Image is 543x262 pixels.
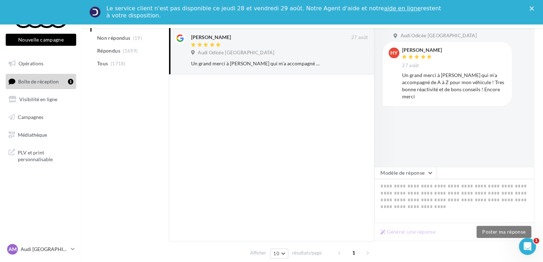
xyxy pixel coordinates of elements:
[191,60,322,67] div: Un grand merci à [PERSON_NAME] qui m’a accompagné de A à Z pour mon véhicule ! Tres bonne réactiv...
[4,127,78,142] a: Médiathèque
[292,250,322,256] span: résultats/page
[402,62,419,69] span: 27 août
[390,49,397,56] span: hY
[374,167,436,179] button: Modèle de réponse
[6,34,76,46] button: Nouvelle campagne
[89,6,101,18] img: Profile image for Service-Client
[4,110,78,125] a: Campagnes
[19,96,57,102] span: Visibilité en ligne
[123,48,138,54] span: (1699)
[191,34,231,41] div: [PERSON_NAME]
[19,60,43,66] span: Opérations
[402,72,506,100] div: Un grand merci à [PERSON_NAME] qui m’a accompagné de A à Z pour mon véhicule ! Tres bonne réactiv...
[97,47,120,54] span: Répondus
[198,50,274,56] span: Audi Odicée [GEOGRAPHIC_DATA]
[6,242,76,256] a: AM Audi [GEOGRAPHIC_DATA]
[4,92,78,107] a: Visibilité en ligne
[400,33,476,39] span: Audi Odicée [GEOGRAPHIC_DATA]
[106,5,442,19] div: Le service client n'est pas disponible ce jeudi 28 et vendredi 29 août. Notre Agent d'aide et not...
[476,226,531,238] button: Poster ma réponse
[348,247,359,258] span: 1
[9,246,17,253] span: AM
[18,78,59,84] span: Boîte de réception
[402,48,442,53] div: [PERSON_NAME]
[529,6,537,11] div: Fermer
[111,61,126,66] span: (1718)
[4,74,78,89] a: Boîte de réception1
[97,34,130,42] span: Non répondus
[384,5,421,12] a: aide en ligne
[97,60,108,67] span: Tous
[351,34,368,41] span: 27 août
[18,148,73,163] span: PLV et print personnalisable
[519,238,536,255] iframe: Intercom live chat
[18,114,43,120] span: Campagnes
[21,246,68,253] p: Audi [GEOGRAPHIC_DATA]
[533,238,539,244] span: 1
[250,250,266,256] span: Afficher
[270,249,288,258] button: 10
[378,228,438,236] button: Générer une réponse
[18,131,47,137] span: Médiathèque
[68,79,73,84] div: 1
[4,56,78,71] a: Opérations
[273,251,279,256] span: 10
[133,35,142,41] span: (19)
[4,145,78,166] a: PLV et print personnalisable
